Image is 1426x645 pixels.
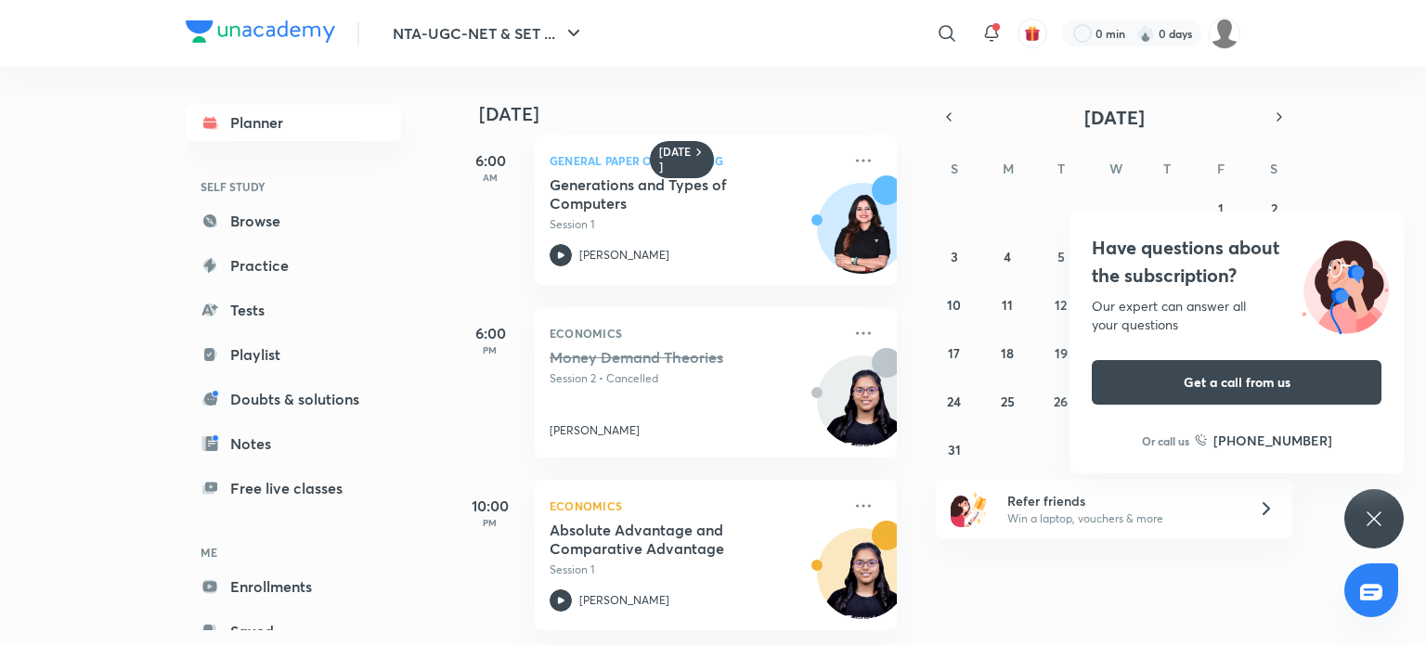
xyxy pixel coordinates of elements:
[550,322,841,344] p: Economics
[453,172,527,183] p: AM
[818,538,907,627] img: Avatar
[940,386,969,416] button: August 24, 2025
[947,296,961,314] abbr: August 10, 2025
[1007,491,1236,510] h6: Refer friends
[1001,344,1014,362] abbr: August 18, 2025
[186,291,401,329] a: Tests
[186,20,335,43] img: Company Logo
[951,490,988,527] img: referral
[550,370,841,387] p: Session 2 • Cancelled
[940,241,969,271] button: August 3, 2025
[1024,25,1041,42] img: avatar
[579,247,669,264] p: [PERSON_NAME]
[1092,297,1381,334] div: Our expert can answer all your questions
[1209,18,1240,49] img: Vinayak Rana
[453,495,527,517] h5: 10:00
[962,104,1266,130] button: [DATE]
[186,171,401,202] h6: SELF STUDY
[550,216,841,233] p: Session 1
[1057,248,1065,265] abbr: August 5, 2025
[550,561,841,578] p: Session 1
[186,470,401,507] a: Free live classes
[1092,234,1381,290] h4: Have questions about the subscription?
[1055,296,1067,314] abbr: August 12, 2025
[818,366,907,455] img: Avatar
[951,160,958,177] abbr: Sunday
[550,175,781,213] h5: Generations and Types of Computers
[1287,234,1404,334] img: ttu_illustration_new.svg
[1142,432,1189,449] p: Or call us
[479,103,915,125] h4: [DATE]
[1018,19,1047,48] button: avatar
[186,247,401,284] a: Practice
[1271,200,1277,217] abbr: August 2, 2025
[1046,386,1076,416] button: August 26, 2025
[579,592,669,609] p: [PERSON_NAME]
[1213,431,1332,450] h6: [PHONE_NUMBER]
[1217,160,1225,177] abbr: Friday
[186,536,401,568] h6: ME
[951,248,958,265] abbr: August 3, 2025
[186,336,401,373] a: Playlist
[1057,160,1065,177] abbr: Tuesday
[948,441,961,458] abbr: August 31, 2025
[453,322,527,344] h5: 6:00
[1136,24,1155,43] img: streak
[453,344,527,355] p: PM
[186,568,401,605] a: Enrollments
[1003,160,1014,177] abbr: Monday
[186,202,401,239] a: Browse
[1259,193,1289,223] button: August 2, 2025
[940,338,969,368] button: August 17, 2025
[1195,431,1332,450] a: [PHONE_NUMBER]
[550,495,841,517] p: Economics
[453,149,527,172] h5: 6:00
[948,344,960,362] abbr: August 17, 2025
[992,338,1022,368] button: August 18, 2025
[550,149,841,172] p: General Paper on Teaching
[947,393,961,410] abbr: August 24, 2025
[453,517,527,528] p: PM
[1004,248,1011,265] abbr: August 4, 2025
[1046,338,1076,368] button: August 19, 2025
[1084,105,1145,130] span: [DATE]
[186,104,401,141] a: Planner
[1001,393,1015,410] abbr: August 25, 2025
[1002,296,1013,314] abbr: August 11, 2025
[992,386,1022,416] button: August 25, 2025
[1054,393,1068,410] abbr: August 26, 2025
[659,145,692,174] h6: [DATE]
[1092,360,1381,405] button: Get a call from us
[818,193,907,282] img: Avatar
[1218,200,1224,217] abbr: August 1, 2025
[186,425,401,462] a: Notes
[1109,160,1122,177] abbr: Wednesday
[550,348,781,367] h5: Money Demand Theories
[940,434,969,464] button: August 31, 2025
[1046,290,1076,319] button: August 12, 2025
[1163,160,1171,177] abbr: Thursday
[1055,344,1068,362] abbr: August 19, 2025
[1206,193,1236,223] button: August 1, 2025
[992,290,1022,319] button: August 11, 2025
[550,521,781,558] h5: Absolute Advantage and Comparative Advantage
[186,20,335,47] a: Company Logo
[940,290,969,319] button: August 10, 2025
[1046,241,1076,271] button: August 5, 2025
[1007,510,1236,527] p: Win a laptop, vouchers & more
[382,15,596,52] button: NTA-UGC-NET & SET ...
[186,381,401,418] a: Doubts & solutions
[992,241,1022,271] button: August 4, 2025
[1270,160,1277,177] abbr: Saturday
[550,422,640,439] p: [PERSON_NAME]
